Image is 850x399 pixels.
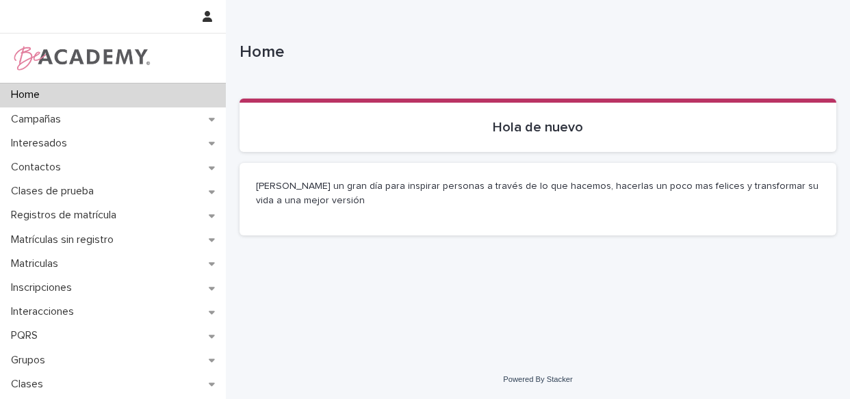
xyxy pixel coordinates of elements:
p: Hola de nuevo [256,119,820,136]
p: PQRS [5,329,49,342]
p: Contactos [5,161,72,174]
p: Campañas [5,113,72,126]
p: Interacciones [5,305,85,318]
p: Clases de prueba [5,185,105,198]
p: Matrículas sin registro [5,233,125,246]
p: Registros de matrícula [5,209,127,222]
p: Clases [5,378,54,391]
p: Inscripciones [5,281,83,294]
img: WPrjXfSUmiLcdUfaYY4Q [11,44,151,72]
p: Home [240,42,831,62]
a: Powered By Stacker [503,375,572,383]
p: Home [5,88,51,101]
p: Matriculas [5,257,69,270]
p: Interesados [5,137,78,150]
p: [PERSON_NAME] un gran día para inspirar personas a través de lo que hacemos, hacerlas un poco mas... [256,179,820,208]
p: Grupos [5,354,56,367]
